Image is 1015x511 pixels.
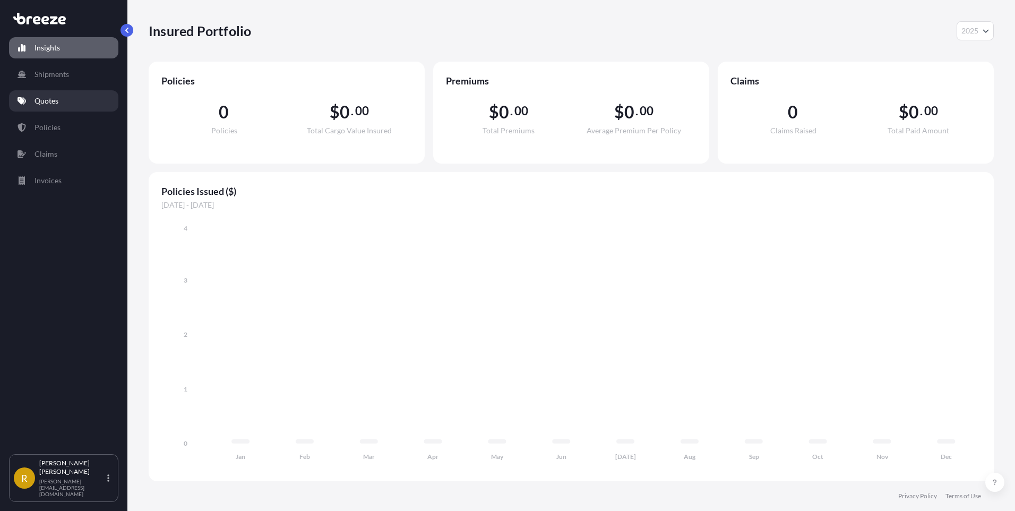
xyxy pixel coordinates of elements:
[35,122,61,133] p: Policies
[909,104,919,121] span: 0
[161,74,412,87] span: Policies
[587,127,681,134] span: Average Premium Per Policy
[499,104,509,121] span: 0
[730,74,981,87] span: Claims
[920,107,923,115] span: .
[9,64,118,85] a: Shipments
[876,453,889,461] tspan: Nov
[184,276,187,284] tspan: 3
[491,453,504,461] tspan: May
[161,185,981,198] span: Policies Issued ($)
[749,453,759,461] tspan: Sep
[35,96,58,106] p: Quotes
[39,478,105,497] p: [PERSON_NAME][EMAIL_ADDRESS][DOMAIN_NAME]
[888,127,949,134] span: Total Paid Amount
[219,104,229,121] span: 0
[351,107,354,115] span: .
[556,453,566,461] tspan: Jun
[898,492,937,500] a: Privacy Policy
[161,200,981,210] span: [DATE] - [DATE]
[770,127,816,134] span: Claims Raised
[355,107,369,115] span: 00
[489,104,499,121] span: $
[363,453,375,461] tspan: Mar
[9,90,118,112] a: Quotes
[39,459,105,476] p: [PERSON_NAME] [PERSON_NAME]
[330,104,340,121] span: $
[149,22,251,39] p: Insured Portfolio
[514,107,528,115] span: 00
[945,492,981,500] a: Terms of Use
[21,473,28,483] span: R
[635,107,638,115] span: .
[340,104,350,121] span: 0
[640,107,653,115] span: 00
[957,21,994,40] button: Year Selector
[684,453,696,461] tspan: Aug
[624,104,634,121] span: 0
[483,127,535,134] span: Total Premiums
[812,453,823,461] tspan: Oct
[9,117,118,138] a: Policies
[35,69,69,80] p: Shipments
[184,439,187,447] tspan: 0
[184,385,187,393] tspan: 1
[427,453,438,461] tspan: Apr
[35,42,60,53] p: Insights
[924,107,938,115] span: 00
[299,453,310,461] tspan: Feb
[941,453,952,461] tspan: Dec
[236,453,245,461] tspan: Jan
[788,104,798,121] span: 0
[899,104,909,121] span: $
[9,170,118,191] a: Invoices
[614,104,624,121] span: $
[446,74,696,87] span: Premiums
[184,224,187,232] tspan: 4
[9,143,118,165] a: Claims
[9,37,118,58] a: Insights
[615,453,636,461] tspan: [DATE]
[961,25,978,36] span: 2025
[184,330,187,338] tspan: 2
[307,127,392,134] span: Total Cargo Value Insured
[510,107,513,115] span: .
[35,149,57,159] p: Claims
[35,175,62,186] p: Invoices
[211,127,237,134] span: Policies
